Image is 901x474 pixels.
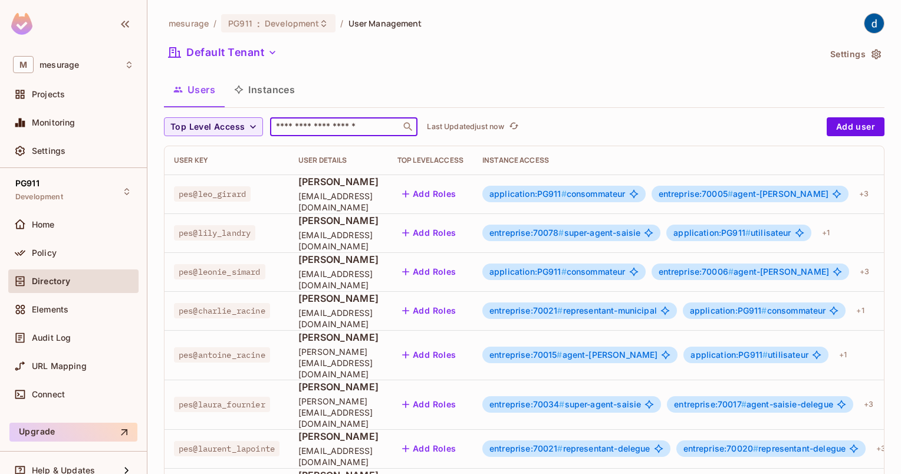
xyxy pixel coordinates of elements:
img: SReyMgAAAABJRU5ErkJggg== [11,13,32,35]
span: consommateur [489,267,626,276]
span: the active workspace [169,18,209,29]
span: utilisateur [690,350,808,360]
button: Add Roles [397,345,461,364]
span: [PERSON_NAME][EMAIL_ADDRESS][DOMAIN_NAME] [298,346,379,380]
span: # [561,189,567,199]
span: Development [265,18,319,29]
span: agent-[PERSON_NAME] [489,350,657,360]
span: [PERSON_NAME] [298,253,379,266]
button: Upgrade [9,423,137,442]
span: : [257,19,261,28]
span: refresh [509,121,519,133]
span: # [741,399,747,409]
span: # [558,228,564,238]
span: pes@leo_girard [174,186,251,202]
span: application:PG911 [489,266,567,276]
div: + 3 [855,262,874,281]
span: entreprise:70005 [659,189,734,199]
div: + 3 [859,395,878,414]
span: entreprise:70034 [489,399,565,409]
button: Add user [827,117,884,136]
span: [EMAIL_ADDRESS][DOMAIN_NAME] [298,190,379,213]
span: Development [15,192,63,202]
span: Directory [32,276,70,286]
span: PG911 [15,179,40,188]
span: entreprise:70021 [489,305,563,315]
span: [EMAIL_ADDRESS][DOMAIN_NAME] [298,445,379,468]
span: # [557,443,563,453]
span: [PERSON_NAME][EMAIL_ADDRESS][DOMAIN_NAME] [298,396,379,429]
span: Home [32,220,55,229]
span: # [561,266,567,276]
span: Audit Log [32,333,71,343]
span: application:PG911 [690,305,767,315]
button: Top Level Access [164,117,263,136]
span: Policy [32,248,57,258]
span: pes@lily_landry [174,225,255,241]
span: entreprise:70020 [683,443,759,453]
li: / [213,18,216,29]
span: application:PG911 [690,350,768,360]
span: # [557,350,562,360]
button: Add Roles [397,223,461,242]
span: M [13,56,34,73]
span: [PERSON_NAME] [298,214,379,227]
span: application:PG911 [489,189,567,199]
span: entreprise:70015 [489,350,563,360]
span: agent-[PERSON_NAME] [659,189,828,199]
button: Add Roles [397,439,461,458]
p: Last Updated just now [427,122,504,131]
span: Top Level Access [170,120,245,134]
span: [PERSON_NAME] [298,292,379,305]
span: super-agent-saisie [489,228,640,238]
button: Add Roles [397,395,461,414]
div: Instance Access [482,156,890,165]
span: Monitoring [32,118,75,127]
div: Top Level Access [397,156,463,165]
button: Users [164,75,225,104]
span: # [761,305,767,315]
span: Elements [32,305,68,314]
span: super-agent-saisie [489,400,641,409]
span: [EMAIL_ADDRESS][DOMAIN_NAME] [298,268,379,291]
span: consommateur [690,306,826,315]
button: Default Tenant [164,43,282,62]
span: Workspace: mesurage [40,60,79,70]
div: + 1 [817,223,834,242]
span: # [559,399,564,409]
span: # [762,350,768,360]
button: Add Roles [397,301,461,320]
span: entreprise:70021 [489,443,563,453]
div: + 1 [851,301,869,320]
span: [EMAIL_ADDRESS][DOMAIN_NAME] [298,229,379,252]
button: Instances [225,75,304,104]
span: entreprise:70006 [659,266,734,276]
span: [EMAIL_ADDRESS][DOMAIN_NAME] [298,307,379,330]
span: # [745,228,751,238]
span: pes@leonie_simard [174,264,265,279]
span: # [753,443,758,453]
div: + 3 [854,185,873,203]
li: / [340,18,343,29]
span: PG911 [228,18,252,29]
span: User Management [348,18,422,29]
span: URL Mapping [32,361,87,371]
button: Add Roles [397,185,461,203]
span: representant-delegue [683,444,846,453]
span: Connect [32,390,65,399]
span: Click to refresh data [504,120,521,134]
img: dev 911gcl [864,14,884,33]
span: [PERSON_NAME] [298,430,379,443]
span: representant-delegue [489,444,650,453]
button: Settings [826,45,884,64]
span: # [728,189,733,199]
span: representant-municipal [489,306,657,315]
span: Projects [32,90,65,99]
span: agent-[PERSON_NAME] [659,267,829,276]
div: User Key [174,156,279,165]
span: pes@charlie_racine [174,303,270,318]
span: Settings [32,146,65,156]
span: pes@antoine_racine [174,347,270,363]
span: [PERSON_NAME] [298,331,379,344]
div: + 3 [872,439,890,458]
